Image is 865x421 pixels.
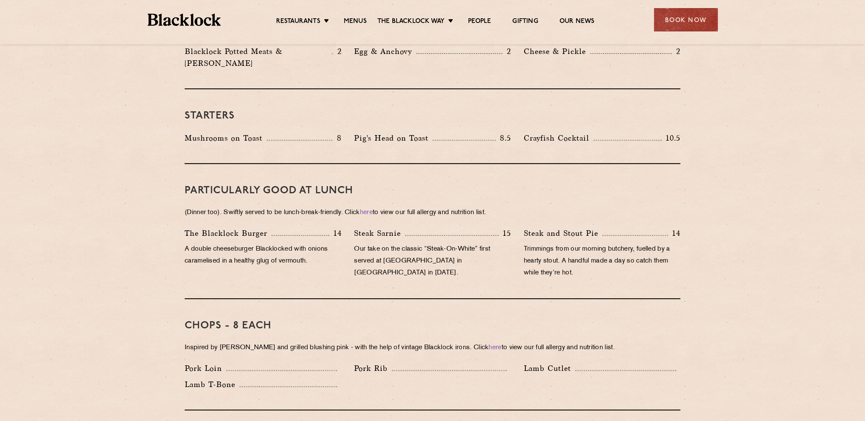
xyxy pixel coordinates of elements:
img: BL_Textured_Logo-footer-cropped.svg [148,14,221,26]
p: Trimmings from our morning butchery, fuelled by a hearty stout. A handful made a day so catch the... [524,243,680,279]
a: Our News [560,17,595,27]
p: Pork Loin [185,362,226,374]
p: Lamb T-Bone [185,379,240,390]
h3: Starters [185,110,680,121]
h3: Chops - 8 each [185,320,680,331]
a: Restaurants [276,17,320,27]
p: The Blacklock Burger [185,227,271,239]
p: Steak Sarnie [354,227,405,239]
p: Pork Rib [354,362,392,374]
p: (Dinner too). Swiftly served to be lunch-break-friendly. Click to view our full allergy and nutri... [185,207,680,219]
p: Blacklock Potted Meats & [PERSON_NAME] [185,45,332,69]
p: 2 [502,46,511,57]
a: People [468,17,491,27]
p: 14 [329,228,342,239]
p: 8.5 [496,133,511,144]
div: Book Now [654,8,718,31]
p: Cheese & Pickle [524,45,590,57]
p: 14 [668,228,680,239]
a: Gifting [512,17,538,27]
p: Egg & Anchovy [354,45,416,57]
a: here [360,209,373,216]
a: The Blacklock Way [377,17,445,27]
p: 2 [333,46,341,57]
a: here [488,345,501,351]
p: Inspired by [PERSON_NAME] and grilled blushing pink - with the help of vintage Blacklock irons. C... [185,342,680,354]
p: Pig's Head on Toast [354,132,433,144]
p: A double cheeseburger Blacklocked with onions caramelised in a healthy glug of vermouth. [185,243,341,267]
p: 10.5 [662,133,680,144]
p: Our take on the classic “Steak-On-White” first served at [GEOGRAPHIC_DATA] in [GEOGRAPHIC_DATA] i... [354,243,511,279]
p: 2 [672,46,680,57]
p: 8 [332,133,341,144]
p: Crayfish Cocktail [524,132,594,144]
p: Steak and Stout Pie [524,227,602,239]
a: Menus [344,17,367,27]
p: 15 [499,228,511,239]
p: Lamb Cutlet [524,362,575,374]
p: Mushrooms on Toast [185,132,267,144]
h3: PARTICULARLY GOOD AT LUNCH [185,185,680,196]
